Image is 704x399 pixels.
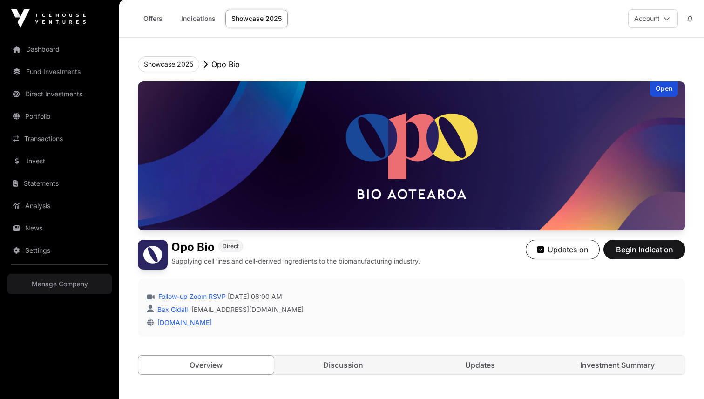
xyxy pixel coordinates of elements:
[7,274,112,294] a: Manage Company
[657,354,704,399] iframe: Chat Widget
[138,356,685,374] nav: Tabs
[156,305,188,313] a: Bex Gidall
[11,9,86,28] img: Icehouse Ventures Logo
[7,61,112,82] a: Fund Investments
[7,151,112,171] a: Invest
[526,240,600,259] button: Updates on
[7,173,112,194] a: Statements
[228,292,282,301] span: [DATE] 08:00 AM
[171,240,215,255] h1: Opo Bio
[7,106,112,127] a: Portfolio
[138,56,199,72] button: Showcase 2025
[7,84,112,104] a: Direct Investments
[7,128,112,149] a: Transactions
[7,240,112,261] a: Settings
[138,81,685,230] img: Opo Bio
[154,318,212,326] a: [DOMAIN_NAME]
[603,249,685,258] a: Begin Indication
[650,81,678,97] div: Open
[7,218,112,238] a: News
[550,356,685,374] a: Investment Summary
[138,240,168,270] img: Opo Bio
[225,10,288,27] a: Showcase 2025
[175,10,222,27] a: Indications
[171,257,420,266] p: Supplying cell lines and cell-derived ingredients to the biomanufacturing industry.
[628,9,678,28] button: Account
[191,305,304,314] a: [EMAIL_ADDRESS][DOMAIN_NAME]
[7,39,112,60] a: Dashboard
[138,355,274,375] a: Overview
[276,356,411,374] a: Discussion
[134,10,171,27] a: Offers
[223,243,239,250] span: Direct
[7,196,112,216] a: Analysis
[156,292,226,301] a: Follow-up Zoom RSVP
[413,356,548,374] a: Updates
[615,244,674,255] span: Begin Indication
[603,240,685,259] button: Begin Indication
[211,59,240,70] p: Opo Bio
